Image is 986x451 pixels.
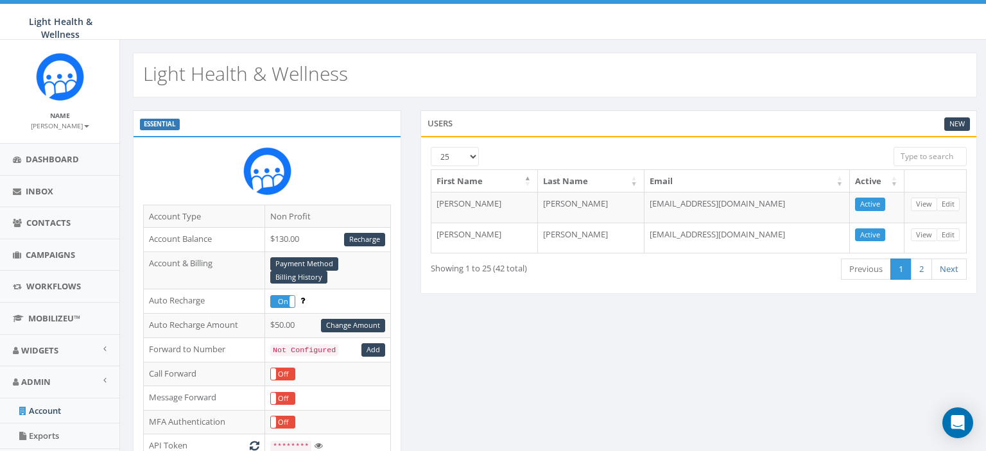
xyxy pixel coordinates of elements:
a: [PERSON_NAME] [31,119,89,131]
span: Campaigns [26,249,75,260]
td: $130.00 [265,228,391,252]
td: Account Balance [144,228,265,252]
a: Edit [937,198,960,211]
td: Call Forward [144,362,265,386]
td: [PERSON_NAME] [538,192,644,223]
a: View [911,228,937,242]
td: [EMAIL_ADDRESS][DOMAIN_NAME] [644,192,850,223]
h2: Light Health & Wellness [143,63,348,84]
span: Admin [21,376,51,387]
label: On [271,296,295,307]
th: Last Name: activate to sort column ascending [538,170,644,192]
div: OnOff [270,392,295,405]
a: Add [361,343,385,357]
td: Auto Recharge [144,289,265,314]
th: Active: activate to sort column ascending [850,170,904,192]
div: Open Intercom Messenger [942,407,973,438]
a: Recharge [344,233,385,246]
span: Enable to prevent campaign failure. [300,294,305,306]
span: Dashboard [26,153,79,165]
td: Message Forward [144,386,265,411]
td: Auto Recharge Amount [144,313,265,337]
span: Inbox [26,185,53,197]
input: Type to search [894,147,967,166]
td: MFA Authentication [144,410,265,434]
div: OnOff [270,295,295,308]
div: Showing 1 to 25 (42 total) [431,257,643,275]
td: Account & Billing [144,251,265,289]
td: [PERSON_NAME] [431,192,538,223]
a: Edit [937,228,960,242]
a: Billing History [270,271,327,284]
th: Email: activate to sort column ascending [644,170,850,192]
label: Off [271,393,295,404]
td: Forward to Number [144,337,265,362]
small: Name [50,111,70,120]
label: ESSENTIAL [140,119,180,130]
div: OnOff [270,368,295,380]
img: Rally_Corp_Logo_1.png [243,147,291,195]
code: Not Configured [270,345,338,356]
a: Change Amount [321,319,385,332]
span: Widgets [21,345,58,356]
a: Next [931,259,967,280]
small: [PERSON_NAME] [31,121,89,130]
label: Off [271,368,295,380]
span: Workflows [26,280,81,292]
td: Non Profit [265,205,391,228]
a: Active [855,228,885,242]
div: Users [420,110,977,136]
img: Rally_Corp_Logo_1.png [36,53,84,101]
td: Account Type [144,205,265,228]
td: $50.00 [265,313,391,337]
span: Contacts [26,217,71,228]
a: 2 [911,259,932,280]
td: [PERSON_NAME] [431,223,538,253]
i: Generate New Token [250,441,259,450]
td: [PERSON_NAME] [538,223,644,253]
a: New [944,117,970,131]
a: Active [855,198,885,211]
a: Payment Method [270,257,338,271]
th: First Name: activate to sort column descending [431,170,538,192]
span: Light Health & Wellness [29,15,92,40]
td: [EMAIL_ADDRESS][DOMAIN_NAME] [644,223,850,253]
a: Previous [841,259,891,280]
span: MobilizeU™ [28,312,80,324]
label: Off [271,416,295,428]
a: View [911,198,937,211]
a: 1 [890,259,912,280]
div: OnOff [270,416,295,429]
